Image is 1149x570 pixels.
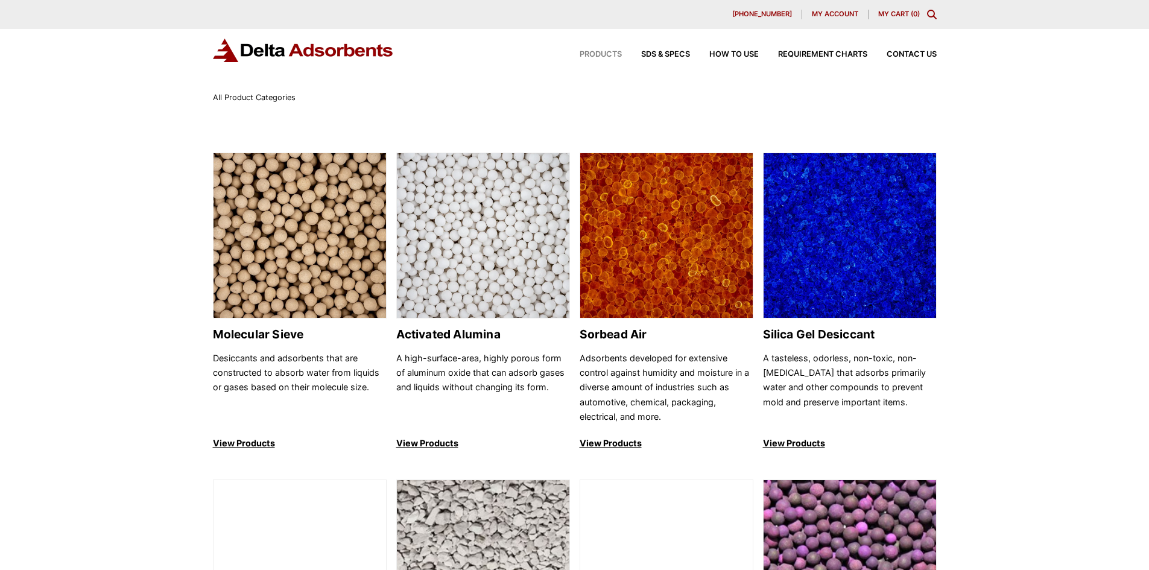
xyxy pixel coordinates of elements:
[690,51,759,59] a: How to Use
[763,436,937,451] p: View Products
[778,51,867,59] span: Requirement Charts
[622,51,690,59] a: SDS & SPECS
[763,153,937,451] a: Silica Gel Desiccant Silica Gel Desiccant A tasteless, odorless, non-toxic, non-[MEDICAL_DATA] th...
[759,51,867,59] a: Requirement Charts
[867,51,937,59] a: Contact Us
[878,10,920,18] a: My Cart (0)
[213,328,387,341] h2: Molecular Sieve
[396,351,570,425] p: A high-surface-area, highly porous form of aluminum oxide that can adsorb gases and liquids witho...
[397,153,569,319] img: Activated Alumina
[214,153,386,319] img: Molecular Sieve
[580,328,753,341] h2: Sorbead Air
[887,51,937,59] span: Contact Us
[580,436,753,451] p: View Products
[213,39,394,62] img: Delta Adsorbents
[560,51,622,59] a: Products
[641,51,690,59] span: SDS & SPECS
[709,51,759,59] span: How to Use
[812,11,858,17] span: My account
[763,351,937,425] p: A tasteless, odorless, non-toxic, non-[MEDICAL_DATA] that adsorbs primarily water and other compo...
[213,93,296,102] span: All Product Categories
[580,153,753,319] img: Sorbead Air
[580,51,622,59] span: Products
[764,153,936,319] img: Silica Gel Desiccant
[580,153,753,451] a: Sorbead Air Sorbead Air Adsorbents developed for extensive control against humidity and moisture ...
[213,351,387,425] p: Desiccants and adsorbents that are constructed to absorb water from liquids or gases based on the...
[763,328,937,341] h2: Silica Gel Desiccant
[802,10,869,19] a: My account
[732,11,792,17] span: [PHONE_NUMBER]
[396,153,570,451] a: Activated Alumina Activated Alumina A high-surface-area, highly porous form of aluminum oxide tha...
[913,10,917,18] span: 0
[723,10,802,19] a: [PHONE_NUMBER]
[213,153,387,451] a: Molecular Sieve Molecular Sieve Desiccants and adsorbents that are constructed to absorb water fr...
[396,436,570,451] p: View Products
[396,328,570,341] h2: Activated Alumina
[580,351,753,425] p: Adsorbents developed for extensive control against humidity and moisture in a diverse amount of i...
[927,10,937,19] div: Toggle Modal Content
[213,436,387,451] p: View Products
